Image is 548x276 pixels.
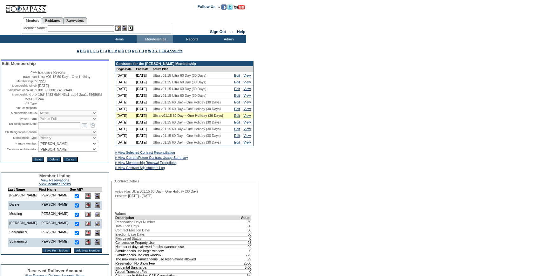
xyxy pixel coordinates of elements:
a: H [100,49,103,53]
td: [DATE] [135,139,151,146]
td: Salesforce Account ID: [2,88,37,92]
td: Payment Term: [2,116,37,121]
a: Q [128,49,131,53]
td: [DATE] [135,92,151,99]
img: View Dashboard [95,221,100,226]
a: Follow us on Twitter [227,6,233,10]
td: [DATE] [115,79,135,86]
td: [PERSON_NAME] [8,219,39,229]
td: Incidental Surcharge. [115,265,240,269]
a: Help [237,30,245,34]
td: [DATE] [115,119,135,126]
td: [DATE] [115,112,135,119]
td: [DATE] [135,72,151,79]
td: Exclusive Ambassador: [2,147,37,152]
td: VIP Description: [2,106,37,110]
td: 2500 [240,261,252,265]
a: G [96,49,99,53]
td: [DATE] [115,126,135,132]
td: [PERSON_NAME] [39,238,70,247]
td: [PERSON_NAME] [39,201,70,210]
td: Description [115,216,240,220]
a: Open the calendar popup. [81,122,88,129]
a: N [118,49,121,53]
td: Simultaneous use end window [115,253,240,257]
span: Ultra v01.15 Ultra 60 Day (30 Days) [153,94,206,97]
a: » View Current/Future Contract Usage Summary [115,156,188,159]
span: Ultra v01.15 60 Day – One Holiday (30 Days) [153,120,221,124]
span: Edit Membership [2,61,36,66]
a: View Member Logins [39,182,71,186]
td: End Date [135,66,151,72]
img: View Dashboard [95,193,100,199]
a: Edit [234,120,240,124]
td: Airport Transport Fee [115,269,240,273]
a: Edit [234,134,240,138]
td: Active Plan [152,66,233,72]
td: Club: [2,70,37,74]
a: D [87,49,89,53]
td: 28 [240,240,252,244]
img: Delete [85,193,91,199]
a: Edit [234,87,240,91]
a: Edit [234,100,240,104]
td: 39 [240,220,252,224]
td: VIP Type: [2,102,37,105]
span: 19d45483-6bf4-43a1-abd4-2aa1c656866d [38,93,102,96]
span: Total Plan Days [115,224,139,228]
img: Delete [85,212,91,217]
td: Reservation No Show Fee [115,261,240,265]
a: View [243,80,251,84]
td: Reports [173,35,210,43]
input: Save [32,157,44,162]
a: View [243,114,251,117]
td: 30 [240,224,252,228]
a: Edit [234,107,240,111]
td: Memberships [137,35,173,43]
img: Delete [85,239,91,245]
td: [DATE] [135,132,151,139]
td: ER Resignation Reason: [2,130,37,135]
a: P [125,49,127,53]
a: Edit [234,74,240,77]
legend: Contract Details [114,179,140,183]
td: Scaramucci [8,229,39,238]
a: Residences [42,17,63,24]
a: F [93,49,96,53]
a: Z [159,49,161,53]
td: [DATE] [135,99,151,106]
span: Ultra v01.15 Ultra 60 Day (30 Days) [153,80,206,84]
a: View [243,140,251,144]
td: Last Name [8,188,39,192]
a: Become our fan on Facebook [221,6,227,10]
a: » View Membership Renewal Exceptions [115,161,176,165]
a: View [243,100,251,104]
a: View [243,127,251,131]
img: View Dashboard [95,239,100,245]
span: Ultra v01.15 60 Day – One Holiday (30 Days) [153,100,221,104]
td: [DATE] [115,72,135,79]
img: Delete [85,202,91,208]
span: 7228 [38,79,46,83]
a: O [122,49,124,53]
span: Ultra v01.15 Ultra 60 Day (30 Days) [153,74,206,77]
span: Ultra v01.15 60 Day – One Holiday (30 Days) [153,114,223,117]
td: [DATE] [115,106,135,112]
td: [PERSON_NAME] [8,192,39,201]
a: Subscribe to our YouTube Channel [233,6,245,10]
a: ER Accounts [161,49,182,53]
a: Edit [234,114,240,117]
a: View [243,134,251,138]
td: Membership Type: [2,135,37,140]
a: Edit [234,140,240,144]
td: 0 [240,236,252,240]
a: A [77,49,79,53]
td: 5.00 [240,265,252,269]
span: Contract Election Days [115,228,150,232]
input: Cancel [63,157,78,162]
input: Delete [47,157,61,162]
a: B [80,49,83,53]
td: Simultaneous use begin window [115,249,240,253]
a: Sign Out [210,30,226,34]
a: Members [23,17,42,24]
